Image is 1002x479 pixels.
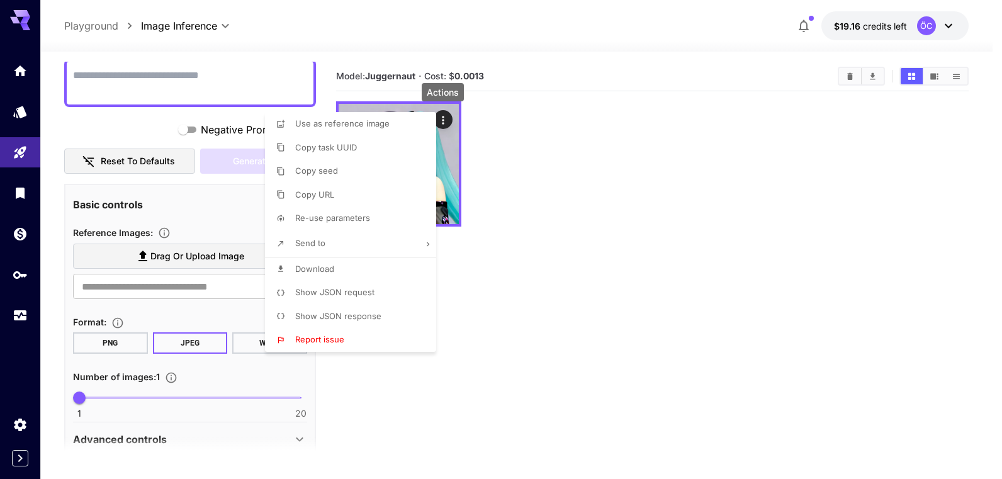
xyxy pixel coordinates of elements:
span: Send to [295,238,325,248]
span: Show JSON response [295,311,381,321]
span: Report issue [295,334,344,344]
span: Show JSON request [295,287,374,297]
span: Download [295,264,334,274]
span: Copy seed [295,166,338,176]
span: Copy task UUID [295,142,357,152]
span: Re-use parameters [295,213,370,223]
span: Copy URL [295,189,334,200]
span: Use as reference image [295,118,390,128]
div: Actions [422,83,464,101]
